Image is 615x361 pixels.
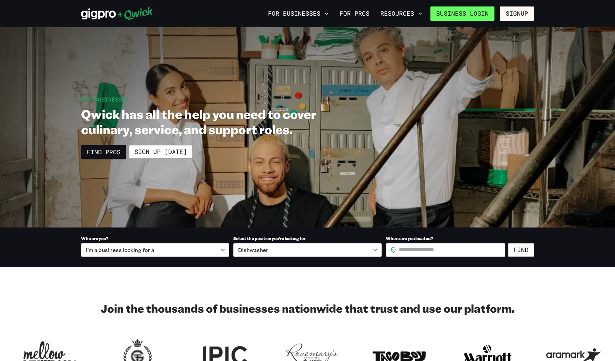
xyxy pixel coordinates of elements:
[386,236,433,241] span: Where are you located?
[430,6,494,21] a: Business Login
[81,96,129,103] span: For Businesses
[233,243,381,257] div: Dishwasher
[81,145,126,159] a: Find Pros
[508,243,534,257] button: Find
[500,6,534,21] button: Signup
[233,236,305,241] span: Select the position you’re looking for
[81,301,534,315] h2: Join the thousands of businesses nationwide that trust and use our platform.
[81,236,108,241] span: Who are you?
[81,243,229,257] div: I’m a business looking for a
[81,106,353,137] h1: Qwick has all the help you need to cover culinary, service, and support roles.
[337,8,372,19] a: For Pros
[129,145,192,159] a: Sign up [DATE]
[378,8,425,19] button: Resources
[265,8,331,19] button: For Businesses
